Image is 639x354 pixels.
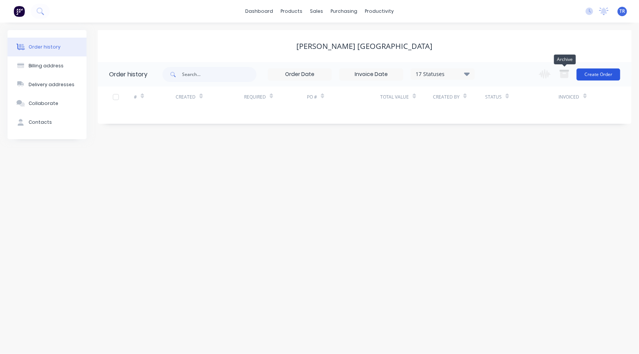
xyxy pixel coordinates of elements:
[619,8,625,15] span: TR
[411,70,474,78] div: 17 Statuses
[29,100,58,107] div: Collaborate
[277,6,306,17] div: products
[268,69,331,80] input: Order Date
[577,68,620,81] button: Create Order
[327,6,361,17] div: purchasing
[433,94,460,100] div: Created By
[8,94,87,113] button: Collaborate
[361,6,398,17] div: productivity
[340,69,403,80] input: Invoice Date
[380,94,409,100] div: Total Value
[29,81,74,88] div: Delivery addresses
[8,56,87,75] button: Billing address
[134,94,137,100] div: #
[29,62,64,69] div: Billing address
[8,75,87,94] button: Delivery addresses
[307,87,380,107] div: PO #
[8,113,87,132] button: Contacts
[307,94,317,100] div: PO #
[297,42,433,51] div: [PERSON_NAME] [GEOGRAPHIC_DATA]
[8,38,87,56] button: Order history
[306,6,327,17] div: sales
[241,6,277,17] a: dashboard
[380,87,433,107] div: Total Value
[14,6,25,17] img: Factory
[433,87,485,107] div: Created By
[109,70,147,79] div: Order history
[559,87,601,107] div: Invoiced
[176,94,196,100] div: Created
[244,87,307,107] div: Required
[554,55,576,64] div: Archive
[176,87,244,107] div: Created
[485,94,502,100] div: Status
[485,87,559,107] div: Status
[244,94,266,100] div: Required
[29,44,61,50] div: Order history
[134,87,176,107] div: #
[182,67,257,82] input: Search...
[559,94,580,100] div: Invoiced
[29,119,52,126] div: Contacts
